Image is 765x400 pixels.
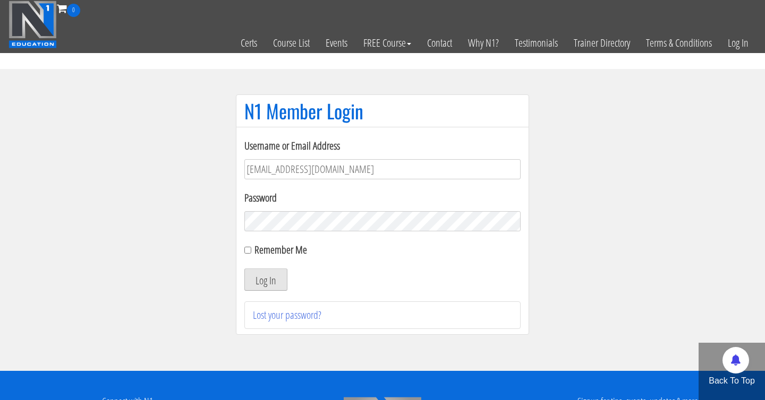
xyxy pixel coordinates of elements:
[566,17,638,69] a: Trainer Directory
[460,17,507,69] a: Why N1?
[244,100,521,121] h1: N1 Member Login
[244,138,521,154] label: Username or Email Address
[67,4,80,17] span: 0
[507,17,566,69] a: Testimonials
[8,1,57,48] img: n1-education
[419,17,460,69] a: Contact
[638,17,720,69] a: Terms & Conditions
[57,1,80,15] a: 0
[355,17,419,69] a: FREE Course
[244,268,287,291] button: Log In
[233,17,265,69] a: Certs
[244,190,521,206] label: Password
[265,17,318,69] a: Course List
[318,17,355,69] a: Events
[254,242,307,257] label: Remember Me
[253,308,321,322] a: Lost your password?
[699,375,765,387] p: Back To Top
[720,17,756,69] a: Log In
